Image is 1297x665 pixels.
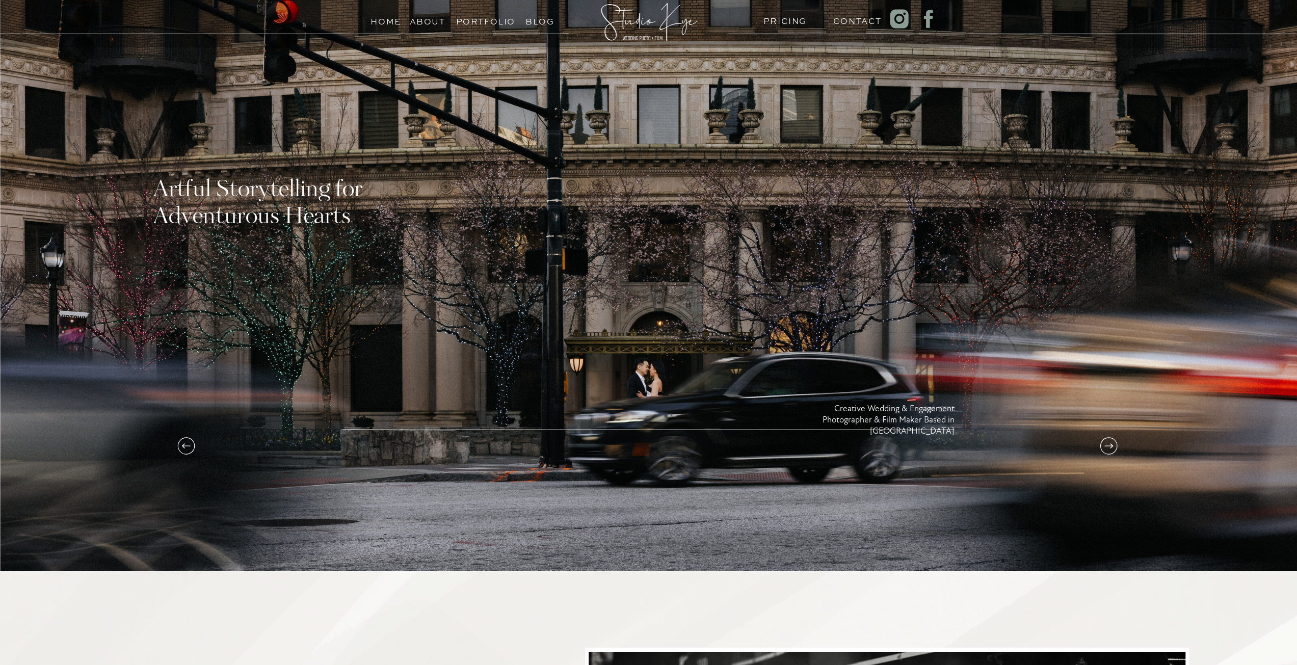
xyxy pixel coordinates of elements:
a: Blog [517,14,563,24]
p: Creative Wedding & Engagement Photographer & Film Maker Based in [GEOGRAPHIC_DATA] [755,404,955,467]
a: Contact [833,14,872,23]
a: Portfolio [456,14,502,24]
a: Home [366,14,406,24]
a: About [410,14,445,24]
a: PRICING [763,14,803,23]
